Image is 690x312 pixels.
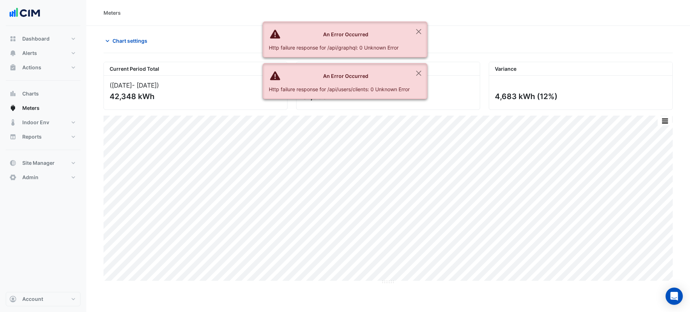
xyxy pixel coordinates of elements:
[6,156,80,170] button: Site Manager
[9,6,41,20] img: Company Logo
[103,34,152,47] button: Chart settings
[104,62,287,76] div: Current Period Total
[22,133,42,140] span: Reports
[9,64,17,71] app-icon: Actions
[22,64,41,71] span: Actions
[666,288,683,305] div: Open Intercom Messenger
[6,292,80,306] button: Account
[6,130,80,144] button: Reports
[6,101,80,115] button: Meters
[112,37,147,45] span: Chart settings
[9,159,17,167] app-icon: Site Manager
[22,295,43,303] span: Account
[495,92,665,101] div: 4,683 kWh (12%)
[9,35,17,42] app-icon: Dashboard
[22,159,55,167] span: Site Manager
[410,22,427,41] button: Close
[110,82,281,89] div: ([DATE] )
[269,44,410,51] div: Http failure response for /api/graphql: 0 Unknown Error
[103,9,121,17] div: Meters
[9,119,17,126] app-icon: Indoor Env
[22,104,40,112] span: Meters
[6,115,80,130] button: Indoor Env
[323,31,368,37] strong: An Error Occurred
[9,133,17,140] app-icon: Reports
[323,73,368,79] strong: An Error Occurred
[658,116,672,125] button: More Options
[22,119,49,126] span: Indoor Env
[489,62,672,76] div: Variance
[9,90,17,97] app-icon: Charts
[22,50,37,57] span: Alerts
[269,85,410,93] div: Http failure response for /api/users/clients: 0 Unknown Error
[6,46,80,60] button: Alerts
[22,174,38,181] span: Admin
[22,35,50,42] span: Dashboard
[6,170,80,185] button: Admin
[6,32,80,46] button: Dashboard
[110,92,280,101] div: 42,348 kWh
[9,50,17,57] app-icon: Alerts
[132,82,157,89] span: - [DATE]
[22,90,39,97] span: Charts
[6,87,80,101] button: Charts
[6,60,80,75] button: Actions
[9,104,17,112] app-icon: Meters
[410,64,427,83] button: Close
[9,174,17,181] app-icon: Admin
